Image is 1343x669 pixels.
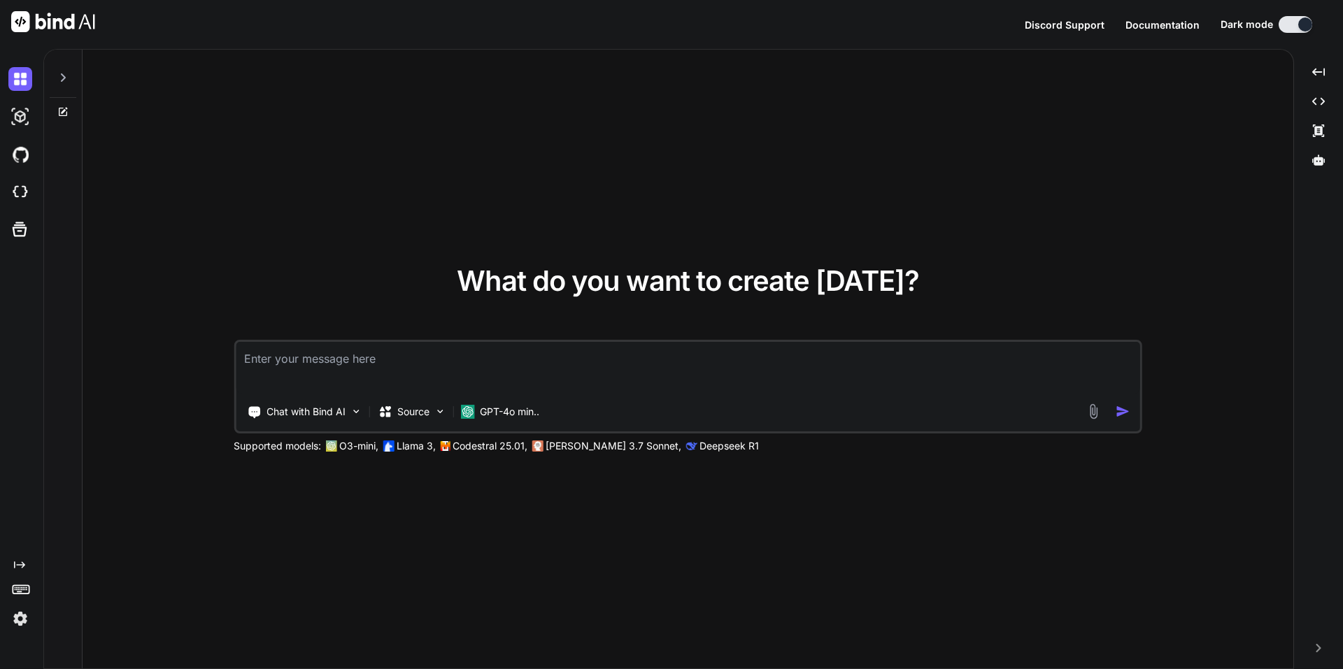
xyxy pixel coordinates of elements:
img: Pick Models [434,405,446,417]
span: Dark mode [1221,17,1273,31]
img: cloudideIcon [8,180,32,204]
p: O3-mini, [339,439,378,453]
p: Llama 3, [397,439,436,453]
span: Discord Support [1025,19,1104,31]
img: darkAi-studio [8,105,32,129]
img: darkChat [8,67,32,91]
p: Supported models: [234,439,321,453]
img: GPT-4 [325,440,336,452]
p: Codestral 25.01, [453,439,527,453]
p: Source [397,405,429,419]
img: Pick Tools [350,405,362,417]
button: Discord Support [1025,17,1104,32]
p: [PERSON_NAME] 3.7 Sonnet, [546,439,681,453]
img: githubDark [8,143,32,166]
span: Documentation [1125,19,1200,31]
img: GPT-4o mini [460,405,474,419]
img: icon [1116,404,1130,419]
img: Mistral-AI [440,441,450,451]
p: GPT-4o min.. [480,405,539,419]
p: Chat with Bind AI [267,405,346,419]
img: attachment [1086,403,1102,419]
span: What do you want to create [DATE]? [457,264,919,298]
button: Documentation [1125,17,1200,32]
img: claude [685,440,697,452]
p: Deepseek R1 [699,439,759,453]
img: Bind AI [11,11,95,32]
img: claude [532,440,543,452]
img: settings [8,607,32,631]
img: Llama2 [383,440,394,452]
